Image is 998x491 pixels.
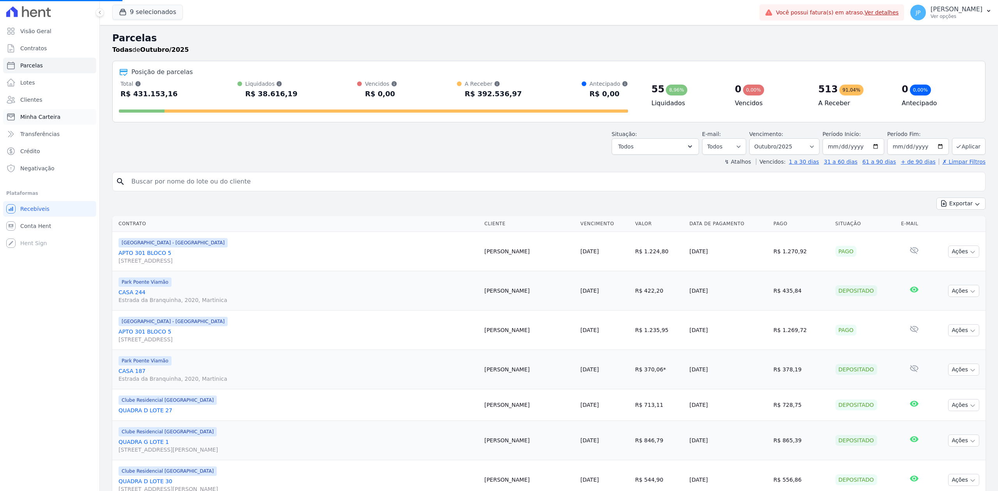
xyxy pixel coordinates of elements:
[580,366,599,373] a: [DATE]
[632,271,686,311] td: R$ 422,20
[632,311,686,350] td: R$ 1.235,95
[3,58,96,73] a: Parcelas
[20,113,60,121] span: Minha Carteira
[580,327,599,333] a: [DATE]
[770,271,832,311] td: R$ 435,84
[120,80,178,88] div: Total
[770,216,832,232] th: Pago
[770,311,832,350] td: R$ 1.269,72
[119,249,478,265] a: APTO 301 BLOCO 5[STREET_ADDRESS]
[770,232,832,271] td: R$ 1.270,92
[481,311,577,350] td: [PERSON_NAME]
[612,138,699,155] button: Todos
[666,85,687,95] div: 8,96%
[948,399,979,411] button: Ações
[119,367,478,383] a: CASA 187Estrada da Branquinha, 2020, Martinica
[119,328,478,343] a: APTO 301 BLOCO 5[STREET_ADDRESS]
[818,83,838,95] div: 513
[20,222,51,230] span: Conta Hent
[119,427,217,436] span: Clube Residencial [GEOGRAPHIC_DATA]
[839,85,864,95] div: 91,04%
[20,44,47,52] span: Contratos
[612,131,637,137] label: Situação:
[948,474,979,486] button: Ações
[910,85,931,95] div: 0,00%
[902,99,973,108] h4: Antecipado
[749,131,783,137] label: Vencimento:
[865,9,899,16] a: Ver detalhes
[245,80,297,88] div: Liquidados
[686,350,770,389] td: [DATE]
[904,2,998,23] button: JP [PERSON_NAME] Ver opções
[577,216,632,232] th: Vencimento
[901,159,936,165] a: + de 90 dias
[936,198,986,210] button: Exportar
[916,10,921,15] span: JP
[724,159,751,165] label: ↯ Atalhos
[580,477,599,483] a: [DATE]
[119,396,217,405] span: Clube Residencial [GEOGRAPHIC_DATA]
[3,126,96,142] a: Transferências
[3,41,96,56] a: Contratos
[898,216,930,232] th: E-mail
[743,85,764,95] div: 0,00%
[3,218,96,234] a: Conta Hent
[686,271,770,311] td: [DATE]
[580,402,599,408] a: [DATE]
[3,75,96,90] a: Lotes
[948,245,979,258] button: Ações
[119,438,478,454] a: QUADRA G LOTE 1[STREET_ADDRESS][PERSON_NAME]
[632,350,686,389] td: R$ 370,06
[931,13,982,19] p: Ver opções
[686,389,770,421] td: [DATE]
[465,80,522,88] div: A Receber
[948,434,979,447] button: Ações
[702,131,721,137] label: E-mail:
[789,159,819,165] a: 1 a 30 dias
[686,311,770,350] td: [DATE]
[686,421,770,460] td: [DATE]
[651,83,664,95] div: 55
[112,46,133,53] strong: Todas
[119,375,478,383] span: Estrada da Branquinha, 2020, Martinica
[119,446,478,454] span: [STREET_ADDRESS][PERSON_NAME]
[481,421,577,460] td: [PERSON_NAME]
[835,246,857,257] div: Pago
[20,205,50,213] span: Recebíveis
[939,159,986,165] a: ✗ Limpar Filtros
[120,88,178,100] div: R$ 431.153,16
[20,79,35,87] span: Lotes
[818,99,889,108] h4: A Receber
[735,99,806,108] h4: Vencidos
[245,88,297,100] div: R$ 38.616,19
[20,96,42,104] span: Clientes
[112,31,986,45] h2: Parcelas
[3,161,96,176] a: Negativação
[119,466,217,476] span: Clube Residencial [GEOGRAPHIC_DATA]
[3,92,96,108] a: Clientes
[481,350,577,389] td: [PERSON_NAME]
[770,421,832,460] td: R$ 865,39
[835,474,877,485] div: Depositado
[580,288,599,294] a: [DATE]
[481,389,577,421] td: [PERSON_NAME]
[835,435,877,446] div: Depositado
[3,109,96,125] a: Minha Carteira
[119,336,478,343] span: [STREET_ADDRESS]
[119,317,228,326] span: [GEOGRAPHIC_DATA] - [GEOGRAPHIC_DATA]
[887,130,949,138] label: Período Fim:
[119,277,172,287] span: Park Poente Viamão
[770,389,832,421] td: R$ 728,75
[365,88,397,100] div: R$ 0,00
[116,177,125,186] i: search
[20,62,43,69] span: Parcelas
[835,399,877,410] div: Depositado
[835,325,857,336] div: Pago
[931,5,982,13] p: [PERSON_NAME]
[735,83,741,95] div: 0
[835,285,877,296] div: Depositado
[824,159,857,165] a: 31 a 60 dias
[632,421,686,460] td: R$ 846,79
[580,248,599,254] a: [DATE]
[902,83,908,95] div: 0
